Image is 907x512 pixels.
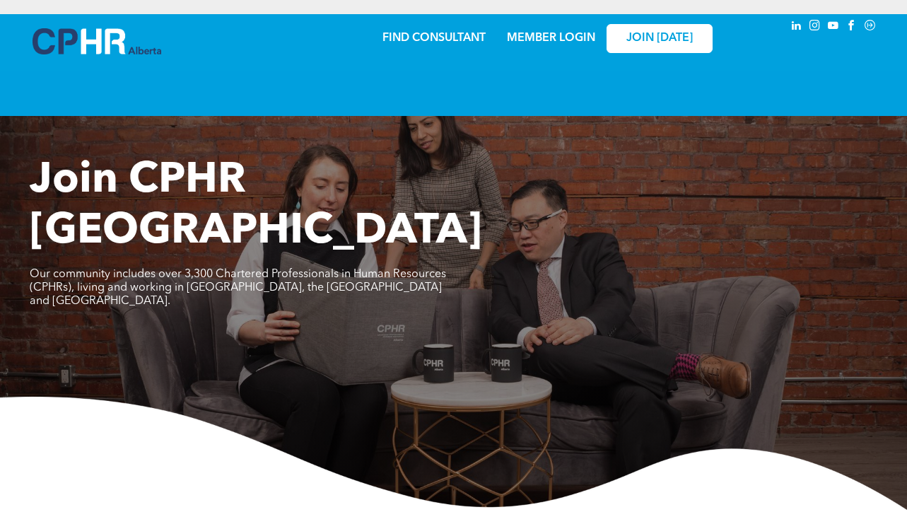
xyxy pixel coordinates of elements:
[626,32,693,45] span: JOIN [DATE]
[844,18,860,37] a: facebook
[826,18,841,37] a: youtube
[507,33,595,44] a: MEMBER LOGIN
[30,160,482,253] span: Join CPHR [GEOGRAPHIC_DATA]
[789,18,804,37] a: linkedin
[30,269,446,307] span: Our community includes over 3,300 Chartered Professionals in Human Resources (CPHRs), living and ...
[382,33,486,44] a: FIND CONSULTANT
[607,24,713,53] a: JOIN [DATE]
[862,18,878,37] a: Social network
[807,18,823,37] a: instagram
[33,28,161,54] img: A blue and white logo for cp alberta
